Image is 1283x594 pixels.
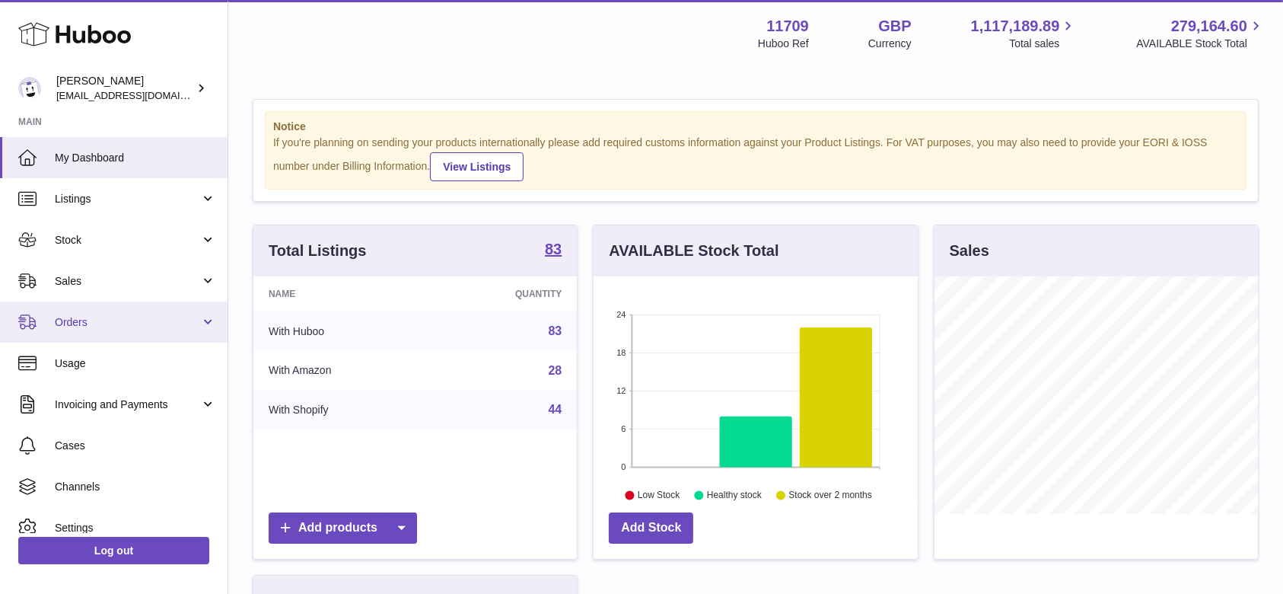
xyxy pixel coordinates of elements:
[253,351,431,391] td: With Amazon
[545,241,562,260] a: 83
[638,490,680,500] text: Low Stock
[55,233,200,247] span: Stock
[18,537,209,564] a: Log out
[868,37,912,51] div: Currency
[55,192,200,206] span: Listings
[18,77,41,100] img: admin@talkingpointcards.com
[549,324,562,337] a: 83
[269,241,367,261] h3: Total Listings
[55,398,200,412] span: Invoicing and Payments
[55,356,216,371] span: Usage
[1171,16,1247,37] span: 279,164.60
[55,151,216,165] span: My Dashboard
[55,274,200,289] span: Sales
[549,364,562,377] a: 28
[253,311,431,351] td: With Huboo
[622,424,626,433] text: 6
[269,513,417,544] a: Add products
[758,37,809,51] div: Huboo Ref
[609,513,693,544] a: Add Stock
[950,241,989,261] h3: Sales
[617,348,626,357] text: 18
[273,120,1238,134] strong: Notice
[55,521,216,535] span: Settings
[430,152,524,181] a: View Listings
[1136,37,1265,51] span: AVAILABLE Stock Total
[1136,16,1265,51] a: 279,164.60 AVAILABLE Stock Total
[766,16,809,37] strong: 11709
[55,480,216,494] span: Channels
[1009,37,1077,51] span: Total sales
[617,310,626,319] text: 24
[55,439,216,453] span: Cases
[56,89,224,101] span: [EMAIL_ADDRESS][DOMAIN_NAME]
[253,390,431,430] td: With Shopify
[273,136,1238,181] div: If you're planning on sending your products internationally please add required customs informati...
[789,490,872,500] text: Stock over 2 months
[622,462,626,471] text: 0
[971,16,1078,51] a: 1,117,189.89 Total sales
[617,386,626,395] text: 12
[56,74,193,103] div: [PERSON_NAME]
[609,241,778,261] h3: AVAILABLE Stock Total
[971,16,1060,37] span: 1,117,189.89
[55,315,200,330] span: Orders
[253,276,431,311] th: Name
[878,16,911,37] strong: GBP
[549,403,562,416] a: 44
[707,490,762,500] text: Healthy stock
[545,241,562,257] strong: 83
[431,276,578,311] th: Quantity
